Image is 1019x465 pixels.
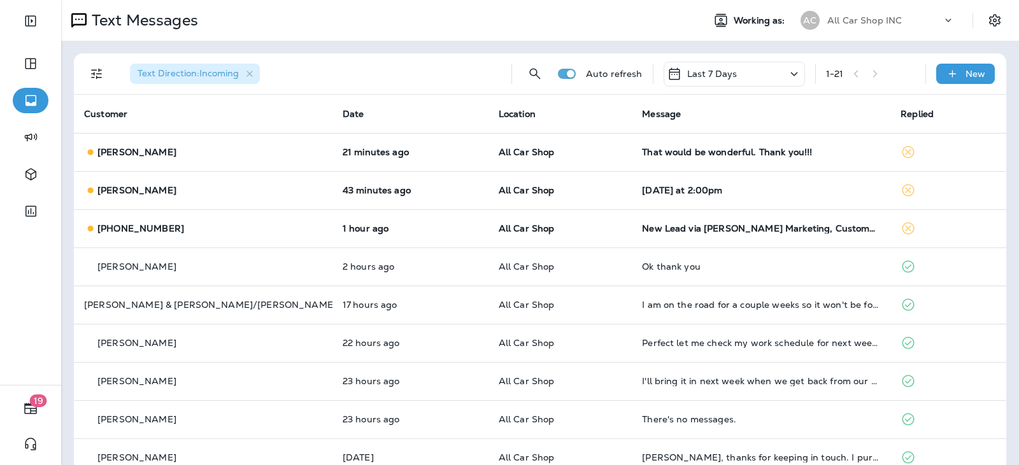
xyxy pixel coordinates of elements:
span: Customer [84,108,127,120]
span: 19 [30,394,47,407]
p: New [966,69,985,79]
div: Jose, thanks for keeping in touch. I purchased a new car. For now most everything is under warranty. [642,452,880,462]
p: Sep 18, 2025 11:51 AM [343,452,478,462]
p: [PERSON_NAME] [97,185,176,195]
div: AC [801,11,820,30]
p: Text Messages [87,11,198,30]
div: Ok thank you [642,261,880,272]
p: Sep 18, 2025 12:21 PM [343,414,478,424]
span: All Car Shop [499,299,555,310]
div: There's no messages. [642,414,880,424]
p: [PERSON_NAME] [97,338,176,348]
div: That would be wonderful. Thank you!!! [642,147,880,157]
span: Date [343,108,364,120]
p: All Car Shop INC [827,15,902,25]
p: [PHONE_NUMBER] [97,223,184,233]
span: All Car Shop [499,452,555,463]
p: Sep 19, 2025 11:21 AM [343,185,478,195]
div: Today at 2:00pm [642,185,880,195]
div: Text Direction:Incoming [130,64,260,84]
span: All Car Shop [499,261,555,272]
button: Search Messages [522,61,548,87]
span: All Car Shop [499,413,555,425]
div: 1 - 21 [826,69,844,79]
button: Filters [84,61,110,87]
button: Settings [983,9,1006,32]
button: Expand Sidebar [13,8,48,34]
p: Sep 19, 2025 10:23 AM [343,223,478,233]
span: All Car Shop [499,146,555,158]
span: Replied [901,108,934,120]
span: Working as: [734,15,788,26]
span: All Car Shop [499,223,555,234]
span: All Car Shop [499,184,555,196]
p: Sep 19, 2025 09:11 AM [343,261,478,272]
p: [PERSON_NAME] [97,414,176,424]
button: 19 [13,396,48,421]
p: [PERSON_NAME] [97,452,176,462]
div: I'll bring it in next week when we get back from our cruise on Monday. I'll be in touch. [642,376,880,386]
span: Message [642,108,681,120]
p: Last 7 Days [687,69,738,79]
div: New Lead via Merrick Marketing, Customer Name: don s., Contact info: 9104933553, Job Info: Lookin... [642,223,880,233]
div: Perfect let me check my work schedule for next week to see when I can schedule the oil change. Wh... [642,338,880,348]
span: Text Direction : Incoming [138,67,239,79]
div: I am on the road for a couple weeks so it won't be for a while, but I wasn't sure if you could ev... [642,300,880,310]
span: Location [499,108,536,120]
p: [PERSON_NAME] [97,147,176,157]
p: [PERSON_NAME] [97,261,176,272]
p: [PERSON_NAME] & [PERSON_NAME]/[PERSON_NAME] [84,300,336,310]
p: Sep 18, 2025 12:28 PM [343,376,478,386]
span: All Car Shop [499,375,555,387]
p: [PERSON_NAME] [97,376,176,386]
p: Sep 19, 2025 11:43 AM [343,147,478,157]
p: Sep 18, 2025 01:43 PM [343,338,478,348]
span: All Car Shop [499,337,555,349]
p: Sep 18, 2025 06:59 PM [343,300,478,310]
p: Auto refresh [586,69,643,79]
